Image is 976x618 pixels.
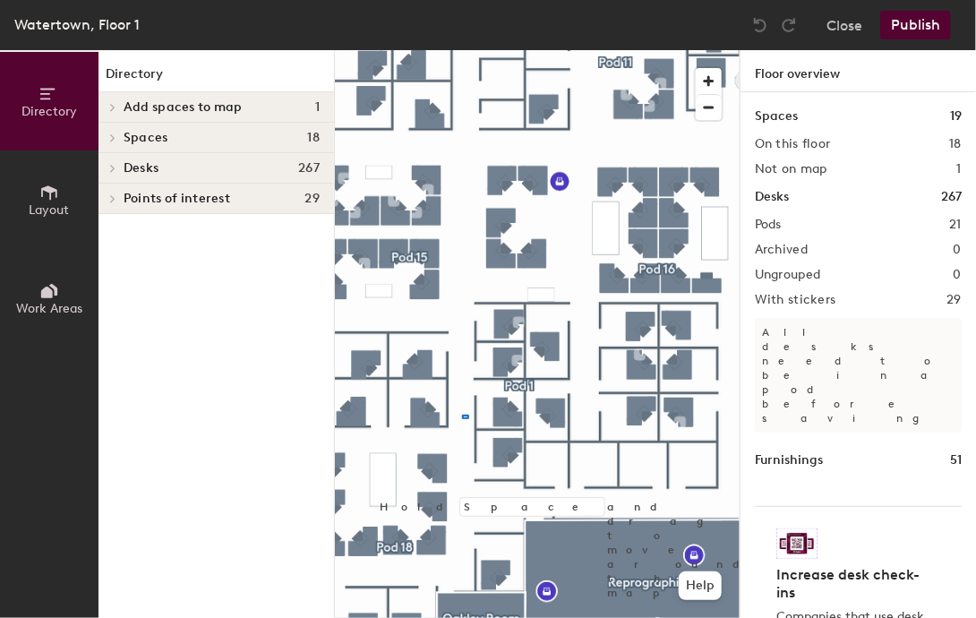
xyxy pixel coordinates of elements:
[776,566,929,602] h4: Increase desk check-ins
[30,202,70,218] span: Layout
[755,162,827,176] h2: Not on map
[741,50,976,92] h1: Floor overview
[954,268,962,282] h2: 0
[124,131,168,145] span: Spaces
[949,137,962,151] h2: 18
[755,107,798,126] h1: Spaces
[98,64,334,92] h1: Directory
[14,13,140,36] div: Watertown, Floor 1
[776,528,818,559] img: Sticker logo
[780,16,798,34] img: Redo
[124,192,230,206] span: Points of interest
[307,131,320,145] span: 18
[949,218,962,232] h2: 21
[21,104,77,119] span: Directory
[751,16,769,34] img: Undo
[304,192,320,206] span: 29
[950,451,962,470] h1: 51
[124,161,158,176] span: Desks
[954,243,962,257] h2: 0
[880,11,951,39] button: Publish
[826,11,862,39] button: Close
[941,187,962,207] h1: 267
[755,268,821,282] h2: Ungrouped
[950,107,962,126] h1: 19
[957,162,962,176] h2: 1
[755,218,782,232] h2: Pods
[755,318,962,433] p: All desks need to be in a pod before saving
[755,243,808,257] h2: Archived
[946,293,962,307] h2: 29
[124,100,243,115] span: Add spaces to map
[16,301,82,316] span: Work Areas
[755,293,836,307] h2: With stickers
[755,187,789,207] h1: Desks
[315,100,320,115] span: 1
[298,161,320,176] span: 267
[755,451,823,470] h1: Furnishings
[755,137,831,151] h2: On this floor
[679,571,722,600] button: Help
